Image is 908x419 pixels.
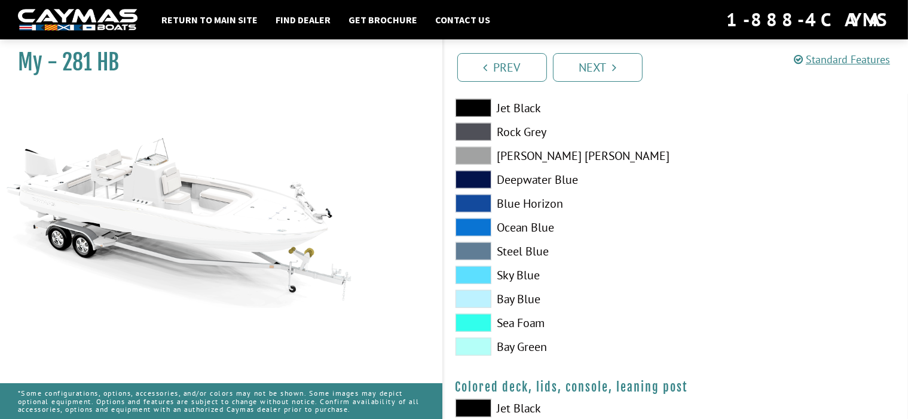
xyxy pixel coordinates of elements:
[18,9,137,31] img: white-logo-c9c8dbefe5ff5ceceb0f0178aa75bf4bb51f6bca0971e226c86eb53dfe498488.png
[429,12,496,27] a: Contact Us
[455,314,664,332] label: Sea Foam
[455,399,664,417] label: Jet Black
[794,53,890,66] a: Standard Features
[455,218,664,236] label: Ocean Blue
[18,49,412,76] h1: My - 281 HB
[455,147,664,165] label: [PERSON_NAME] [PERSON_NAME]
[455,380,897,395] h4: Colored deck, lids, console, leaning post
[455,99,664,117] label: Jet Black
[155,12,264,27] a: Return to main site
[455,266,664,284] label: Sky Blue
[270,12,337,27] a: Find Dealer
[553,53,643,82] a: Next
[18,383,424,419] p: *Some configurations, options, accessories, and/or colors may not be shown. Some images may depic...
[455,242,664,260] label: Steel Blue
[455,338,664,356] label: Bay Green
[343,12,423,27] a: Get Brochure
[455,123,664,141] label: Rock Grey
[457,53,547,82] a: Prev
[455,195,664,212] label: Blue Horizon
[455,290,664,308] label: Bay Blue
[726,7,890,33] div: 1-888-4CAYMAS
[455,171,664,189] label: Deepwater Blue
